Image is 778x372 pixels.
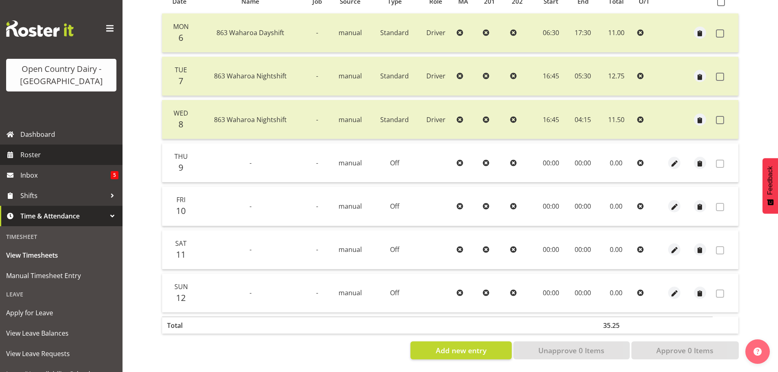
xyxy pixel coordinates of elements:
[535,274,567,312] td: 00:00
[2,323,120,343] a: View Leave Balances
[371,187,419,226] td: Off
[316,288,318,297] span: -
[371,274,419,312] td: Off
[535,143,567,183] td: 00:00
[371,100,419,139] td: Standard
[339,115,362,124] span: manual
[178,118,183,130] span: 8
[598,187,634,226] td: 0.00
[762,158,778,214] button: Feedback - Show survey
[753,347,762,356] img: help-xxl-2.png
[20,189,106,202] span: Shifts
[371,230,419,270] td: Off
[426,28,446,37] span: Driver
[316,71,318,80] span: -
[567,274,598,312] td: 00:00
[535,13,567,53] td: 06:30
[6,307,116,319] span: Apply for Leave
[371,57,419,96] td: Standard
[6,249,116,261] span: View Timesheets
[316,202,318,211] span: -
[2,245,120,265] a: View Timesheets
[2,265,120,286] a: Manual Timesheet Entry
[535,230,567,270] td: 00:00
[535,100,567,139] td: 16:45
[598,100,634,139] td: 11.50
[173,22,189,31] span: Mon
[250,245,252,254] span: -
[656,345,713,356] span: Approve 0 Items
[174,152,188,161] span: Thu
[6,327,116,339] span: View Leave Balances
[20,149,118,161] span: Roster
[598,230,634,270] td: 0.00
[2,303,120,323] a: Apply for Leave
[339,158,362,167] span: manual
[2,286,120,303] div: Leave
[371,143,419,183] td: Off
[14,63,108,87] div: Open Country Dairy - [GEOGRAPHIC_DATA]
[111,171,118,179] span: 5
[174,282,188,291] span: Sun
[426,71,446,80] span: Driver
[339,202,362,211] span: manual
[2,343,120,364] a: View Leave Requests
[178,32,183,43] span: 6
[598,13,634,53] td: 11.00
[535,57,567,96] td: 16:45
[178,75,183,87] span: 7
[2,228,120,245] div: Timesheet
[316,115,318,124] span: -
[410,341,511,359] button: Add new entry
[316,245,318,254] span: -
[176,292,186,303] span: 12
[174,109,188,118] span: Wed
[567,100,598,139] td: 04:15
[214,115,287,124] span: 863 Waharoa Nightshift
[250,202,252,211] span: -
[513,341,630,359] button: Unapprove 0 Items
[216,28,284,37] span: 863 Waharoa Dayshift
[436,345,486,356] span: Add new entry
[567,187,598,226] td: 00:00
[598,57,634,96] td: 12.75
[176,195,185,204] span: Fri
[316,28,318,37] span: -
[767,166,774,195] span: Feedback
[176,249,186,260] span: 11
[567,230,598,270] td: 00:00
[178,162,183,173] span: 9
[567,13,598,53] td: 17:30
[6,20,74,37] img: Rosterit website logo
[214,71,287,80] span: 863 Waharoa Nightshift
[176,205,186,216] span: 10
[6,270,116,282] span: Manual Timesheet Entry
[538,345,604,356] span: Unapprove 0 Items
[371,13,419,53] td: Standard
[567,143,598,183] td: 00:00
[567,57,598,96] td: 05:30
[598,143,634,183] td: 0.00
[339,245,362,254] span: manual
[339,28,362,37] span: manual
[175,65,187,74] span: Tue
[6,347,116,360] span: View Leave Requests
[250,288,252,297] span: -
[316,158,318,167] span: -
[631,341,739,359] button: Approve 0 Items
[598,274,634,312] td: 0.00
[20,169,111,181] span: Inbox
[162,316,196,334] th: Total
[598,316,634,334] th: 35.25
[426,115,446,124] span: Driver
[175,239,187,248] span: Sat
[20,210,106,222] span: Time & Attendance
[339,288,362,297] span: manual
[535,187,567,226] td: 00:00
[250,158,252,167] span: -
[20,128,118,140] span: Dashboard
[339,71,362,80] span: manual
